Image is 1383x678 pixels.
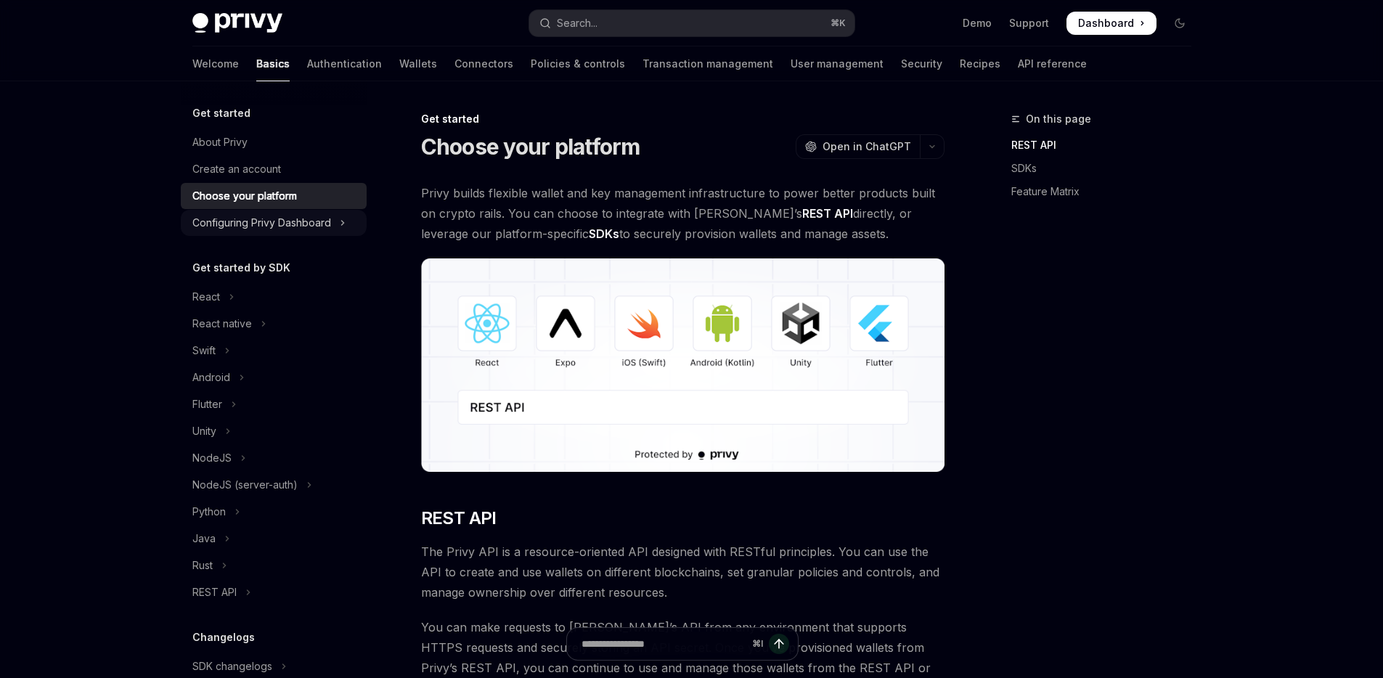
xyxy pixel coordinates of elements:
[192,259,290,277] h5: Get started by SDK
[181,526,367,552] button: Toggle Java section
[901,46,942,81] a: Security
[421,134,640,160] h1: Choose your platform
[642,46,773,81] a: Transaction management
[192,629,255,646] h5: Changelogs
[181,183,367,209] a: Choose your platform
[192,476,298,494] div: NodeJS (server-auth)
[181,499,367,525] button: Toggle Python section
[181,129,367,155] a: About Privy
[192,369,230,386] div: Android
[1066,12,1156,35] a: Dashboard
[1078,16,1134,30] span: Dashboard
[307,46,382,81] a: Authentication
[192,187,297,205] div: Choose your platform
[823,139,911,154] span: Open in ChatGPT
[192,315,252,332] div: React native
[1168,12,1191,35] button: Toggle dark mode
[192,530,216,547] div: Java
[1011,180,1203,203] a: Feature Matrix
[192,503,226,520] div: Python
[192,134,248,151] div: About Privy
[192,658,272,675] div: SDK changelogs
[192,396,222,413] div: Flutter
[796,134,920,159] button: Open in ChatGPT
[192,13,282,33] img: dark logo
[1026,110,1091,128] span: On this page
[529,10,854,36] button: Open search
[791,46,884,81] a: User management
[181,472,367,498] button: Toggle NodeJS (server-auth) section
[454,46,513,81] a: Connectors
[256,46,290,81] a: Basics
[1009,16,1049,30] a: Support
[1011,134,1203,157] a: REST API
[181,210,367,236] button: Toggle Configuring Privy Dashboard section
[192,46,239,81] a: Welcome
[802,206,853,221] strong: REST API
[181,445,367,471] button: Toggle NodeJS section
[831,17,846,29] span: ⌘ K
[192,105,250,122] h5: Get started
[531,46,625,81] a: Policies & controls
[1018,46,1087,81] a: API reference
[181,579,367,605] button: Toggle REST API section
[192,214,331,232] div: Configuring Privy Dashboard
[181,284,367,310] button: Toggle React section
[557,15,597,32] div: Search...
[769,634,789,654] button: Send message
[421,542,945,603] span: The Privy API is a resource-oriented API designed with RESTful principles. You can use the API to...
[181,418,367,444] button: Toggle Unity section
[181,156,367,182] a: Create an account
[963,16,992,30] a: Demo
[421,183,945,244] span: Privy builds flexible wallet and key management infrastructure to power better products built on ...
[589,226,619,241] strong: SDKs
[192,584,237,601] div: REST API
[192,342,216,359] div: Swift
[421,258,945,472] img: images/Platform2.png
[192,557,213,574] div: Rust
[192,160,281,178] div: Create an account
[421,507,497,530] span: REST API
[192,422,216,440] div: Unity
[1011,157,1203,180] a: SDKs
[960,46,1000,81] a: Recipes
[582,628,746,660] input: Ask a question...
[181,338,367,364] button: Toggle Swift section
[192,288,220,306] div: React
[192,449,232,467] div: NodeJS
[399,46,437,81] a: Wallets
[181,311,367,337] button: Toggle React native section
[181,552,367,579] button: Toggle Rust section
[181,364,367,391] button: Toggle Android section
[181,391,367,417] button: Toggle Flutter section
[421,112,945,126] div: Get started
